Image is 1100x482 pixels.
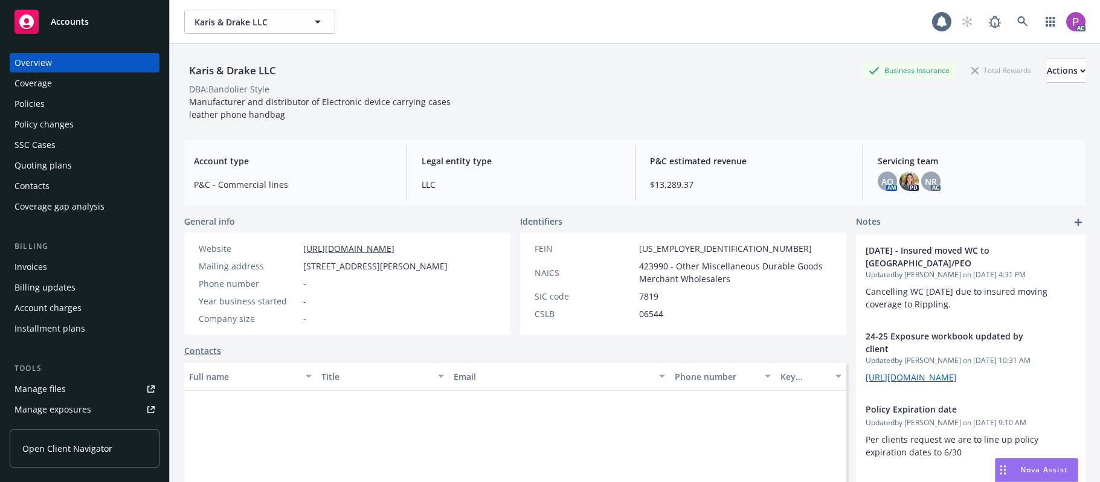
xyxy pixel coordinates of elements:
[535,307,634,320] div: CSLB
[10,94,159,114] a: Policies
[189,370,298,383] div: Full name
[866,434,1041,458] span: Per clients request we are to line up policy expiration dates to 6/30
[965,63,1037,78] div: Total Rewards
[22,442,112,455] span: Open Client Navigator
[10,176,159,196] a: Contacts
[856,234,1086,320] div: [DATE] - Insured moved WC to [GEOGRAPHIC_DATA]/PEOUpdatedby [PERSON_NAME] on [DATE] 4:31 PMCancel...
[10,5,159,39] a: Accounts
[10,278,159,297] a: Billing updates
[650,155,848,167] span: P&C estimated revenue
[189,83,269,95] div: DBA: Bandolier Style
[199,312,298,325] div: Company size
[14,197,105,216] div: Coverage gap analysis
[321,370,431,383] div: Title
[14,379,66,399] div: Manage files
[1020,464,1068,475] span: Nova Assist
[1047,59,1086,82] div: Actions
[983,10,1007,34] a: Report a Bug
[639,260,832,285] span: 423990 - Other Miscellaneous Durable Goods Merchant Wholesalers
[184,10,335,34] button: Karis & Drake LLC
[199,277,298,290] div: Phone number
[856,215,881,230] span: Notes
[184,215,235,228] span: General info
[14,319,85,338] div: Installment plans
[776,362,846,391] button: Key contact
[14,298,82,318] div: Account charges
[10,379,159,399] a: Manage files
[14,53,52,72] div: Overview
[863,63,956,78] div: Business Insurance
[199,295,298,307] div: Year business started
[856,393,1086,468] div: Policy Expiration dateUpdatedby [PERSON_NAME] on [DATE] 9:10 AMPer clients request we are to line...
[194,155,392,167] span: Account type
[856,320,1086,393] div: 24-25 Exposure workbook updated by clientUpdatedby [PERSON_NAME] on [DATE] 10:31 AM[URL][DOMAIN_N...
[51,17,89,27] span: Accounts
[14,115,74,134] div: Policy changes
[317,362,449,391] button: Title
[520,215,562,228] span: Identifiers
[1047,59,1086,83] button: Actions
[866,244,1044,269] span: [DATE] - Insured moved WC to [GEOGRAPHIC_DATA]/PEO
[449,362,669,391] button: Email
[14,176,50,196] div: Contacts
[670,362,776,391] button: Phone number
[14,135,56,155] div: SSC Cases
[14,156,72,175] div: Quoting plans
[303,277,306,290] span: -
[303,260,448,272] span: [STREET_ADDRESS][PERSON_NAME]
[780,370,828,383] div: Key contact
[14,74,52,93] div: Coverage
[194,178,392,191] span: P&C - Commercial lines
[639,242,812,255] span: [US_EMPLOYER_IDENTIFICATION_NUMBER]
[184,362,317,391] button: Full name
[199,260,298,272] div: Mailing address
[10,257,159,277] a: Invoices
[10,156,159,175] a: Quoting plans
[14,400,91,419] div: Manage exposures
[14,257,47,277] div: Invoices
[1038,10,1063,34] a: Switch app
[10,115,159,134] a: Policy changes
[535,242,634,255] div: FEIN
[995,458,1078,482] button: Nova Assist
[866,417,1076,428] span: Updated by [PERSON_NAME] on [DATE] 9:10 AM
[881,175,893,188] span: AO
[995,458,1011,481] div: Drag to move
[866,269,1076,280] span: Updated by [PERSON_NAME] on [DATE] 4:31 PM
[1066,12,1086,31] img: photo
[866,403,1044,416] span: Policy Expiration date
[675,370,757,383] div: Phone number
[899,172,919,191] img: photo
[10,319,159,338] a: Installment plans
[650,178,848,191] span: $13,289.37
[866,355,1076,366] span: Updated by [PERSON_NAME] on [DATE] 10:31 AM
[184,344,221,357] a: Contacts
[454,370,651,383] div: Email
[639,307,663,320] span: 06544
[303,312,306,325] span: -
[1011,10,1035,34] a: Search
[10,298,159,318] a: Account charges
[199,242,298,255] div: Website
[10,362,159,374] div: Tools
[10,53,159,72] a: Overview
[866,286,1050,310] span: Cancelling WC [DATE] due to insured moving coverage to Rippling.
[422,178,620,191] span: LLC
[303,295,306,307] span: -
[535,266,634,279] div: NAICS
[925,175,937,188] span: NR
[195,16,299,28] span: Karis & Drake LLC
[10,74,159,93] a: Coverage
[14,94,45,114] div: Policies
[10,400,159,419] a: Manage exposures
[639,290,658,303] span: 7819
[10,135,159,155] a: SSC Cases
[866,371,957,383] a: [URL][DOMAIN_NAME]
[866,330,1044,355] span: 24-25 Exposure workbook updated by client
[184,63,281,79] div: Karis & Drake LLC
[1071,215,1086,230] a: add
[878,155,1076,167] span: Servicing team
[10,240,159,252] div: Billing
[189,96,451,120] span: Manufacturer and distributor of Electronic device carrying cases leather phone handbag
